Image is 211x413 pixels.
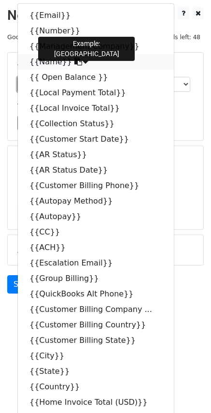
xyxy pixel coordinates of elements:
a: {{City}} [18,348,174,364]
a: {{Autopay Method}} [18,193,174,209]
a: {{CC}} [18,224,174,240]
iframe: Chat Widget [163,367,211,413]
a: {{ACH}} [18,240,174,255]
a: {{Email}} [18,8,174,23]
small: Google Sheet: [7,33,139,41]
a: {{Group Billing}} [18,271,174,286]
div: Example: [GEOGRAPHIC_DATA] [38,37,135,61]
a: {{Customer Start Date}} [18,132,174,147]
a: Send [7,275,39,294]
a: {{Customer Billing Phone}} [18,178,174,193]
a: {{State}} [18,364,174,379]
a: {{Country}} [18,379,174,395]
a: {{Home Invoice Total (USD)}} [18,395,174,410]
a: {{Local Payment Total}} [18,85,174,101]
a: {{AR Status Date}} [18,162,174,178]
a: {{Local Invoice Total}} [18,101,174,116]
a: {{Number}} [18,23,174,39]
h2: New Campaign [7,7,204,24]
a: {{QuickBooks Alt Phone}} [18,286,174,302]
a: {{AR Status}} [18,147,174,162]
a: {{Customer Billing Company ... [18,302,174,317]
a: {{Management Company}} [18,39,174,54]
a: {{ Open Balance }} [18,70,174,85]
a: {{Customer Billing State}} [18,333,174,348]
a: {{Customer Billing Country}} [18,317,174,333]
a: {{Name}} [18,54,174,70]
a: {{Autopay}} [18,209,174,224]
a: {{Collection Status}} [18,116,174,132]
a: {{Escalation Email}} [18,255,174,271]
